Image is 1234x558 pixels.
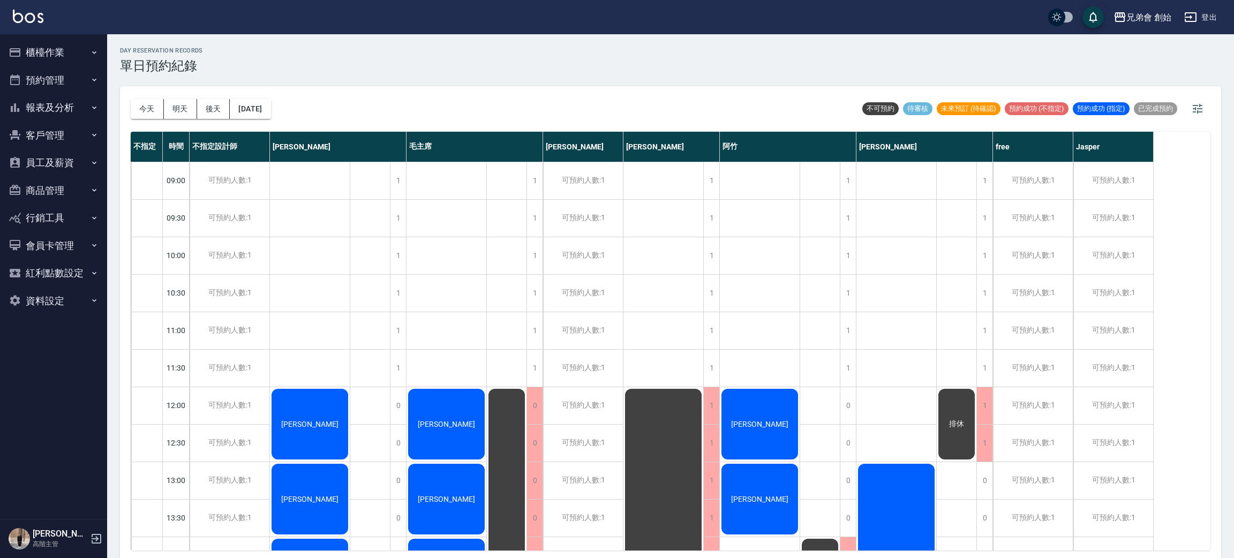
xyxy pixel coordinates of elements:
[703,200,719,237] div: 1
[190,425,269,462] div: 可預約人數:1
[390,462,406,499] div: 0
[526,312,543,349] div: 1
[279,495,341,503] span: [PERSON_NAME]
[976,200,992,237] div: 1
[33,539,87,549] p: 高階主管
[120,58,203,73] h3: 單日預約紀錄
[993,350,1073,387] div: 可預約人數:1
[993,275,1073,312] div: 可預約人數:1
[840,350,856,387] div: 1
[1082,6,1104,28] button: save
[543,500,623,537] div: 可預約人數:1
[703,387,719,424] div: 1
[190,350,269,387] div: 可預約人數:1
[703,425,719,462] div: 1
[543,200,623,237] div: 可預約人數:1
[190,312,269,349] div: 可預約人數:1
[163,499,190,537] div: 13:30
[33,529,87,539] h5: [PERSON_NAME]
[526,237,543,274] div: 1
[840,425,856,462] div: 0
[1073,350,1153,387] div: 可預約人數:1
[163,424,190,462] div: 12:30
[840,237,856,274] div: 1
[407,132,543,162] div: 毛主席
[416,495,477,503] span: [PERSON_NAME]
[526,462,543,499] div: 0
[1073,162,1153,199] div: 可預約人數:1
[856,132,993,162] div: [PERSON_NAME]
[526,500,543,537] div: 0
[543,275,623,312] div: 可預約人數:1
[993,312,1073,349] div: 可預約人數:1
[993,425,1073,462] div: 可預約人數:1
[197,99,230,119] button: 後天
[993,387,1073,424] div: 可預約人數:1
[4,149,103,177] button: 員工及薪資
[976,237,992,274] div: 1
[720,132,856,162] div: 阿竹
[1073,462,1153,499] div: 可預約人數:1
[543,350,623,387] div: 可預約人數:1
[840,500,856,537] div: 0
[526,425,543,462] div: 0
[862,104,899,114] span: 不可預約
[526,200,543,237] div: 1
[4,39,103,66] button: 櫃檯作業
[543,162,623,199] div: 可預約人數:1
[131,132,163,162] div: 不指定
[1073,104,1130,114] span: 預約成功 (指定)
[163,132,190,162] div: 時間
[190,387,269,424] div: 可預約人數:1
[993,162,1073,199] div: 可預約人數:1
[840,462,856,499] div: 0
[4,66,103,94] button: 預約管理
[937,104,1000,114] span: 未來預訂 (待確認)
[390,162,406,199] div: 1
[976,462,992,499] div: 0
[190,275,269,312] div: 可預約人數:1
[1109,6,1176,28] button: 兄弟會 創始
[390,387,406,424] div: 0
[1073,425,1153,462] div: 可預約人數:1
[526,275,543,312] div: 1
[4,287,103,315] button: 資料設定
[4,232,103,260] button: 會員卡管理
[1005,104,1069,114] span: 預約成功 (不指定)
[729,420,791,428] span: [PERSON_NAME]
[416,420,477,428] span: [PERSON_NAME]
[190,237,269,274] div: 可預約人數:1
[4,177,103,205] button: 商品管理
[976,387,992,424] div: 1
[729,495,791,503] span: [PERSON_NAME]
[993,132,1073,162] div: free
[190,132,270,162] div: 不指定設計師
[9,528,30,549] img: Person
[976,500,992,537] div: 0
[543,462,623,499] div: 可預約人數:1
[703,500,719,537] div: 1
[703,312,719,349] div: 1
[543,237,623,274] div: 可預約人數:1
[1073,200,1153,237] div: 可預約人數:1
[163,462,190,499] div: 13:00
[543,132,623,162] div: [PERSON_NAME]
[976,312,992,349] div: 1
[390,275,406,312] div: 1
[703,237,719,274] div: 1
[840,312,856,349] div: 1
[163,199,190,237] div: 09:30
[163,312,190,349] div: 11:00
[390,500,406,537] div: 0
[976,350,992,387] div: 1
[993,462,1073,499] div: 可預約人數:1
[120,47,203,54] h2: day Reservation records
[1073,275,1153,312] div: 可預約人數:1
[4,204,103,232] button: 行銷工具
[1073,500,1153,537] div: 可預約人數:1
[163,274,190,312] div: 10:30
[1126,11,1171,24] div: 兄弟會 創始
[543,425,623,462] div: 可預約人數:1
[993,500,1073,537] div: 可預約人數:1
[947,419,966,429] span: 排休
